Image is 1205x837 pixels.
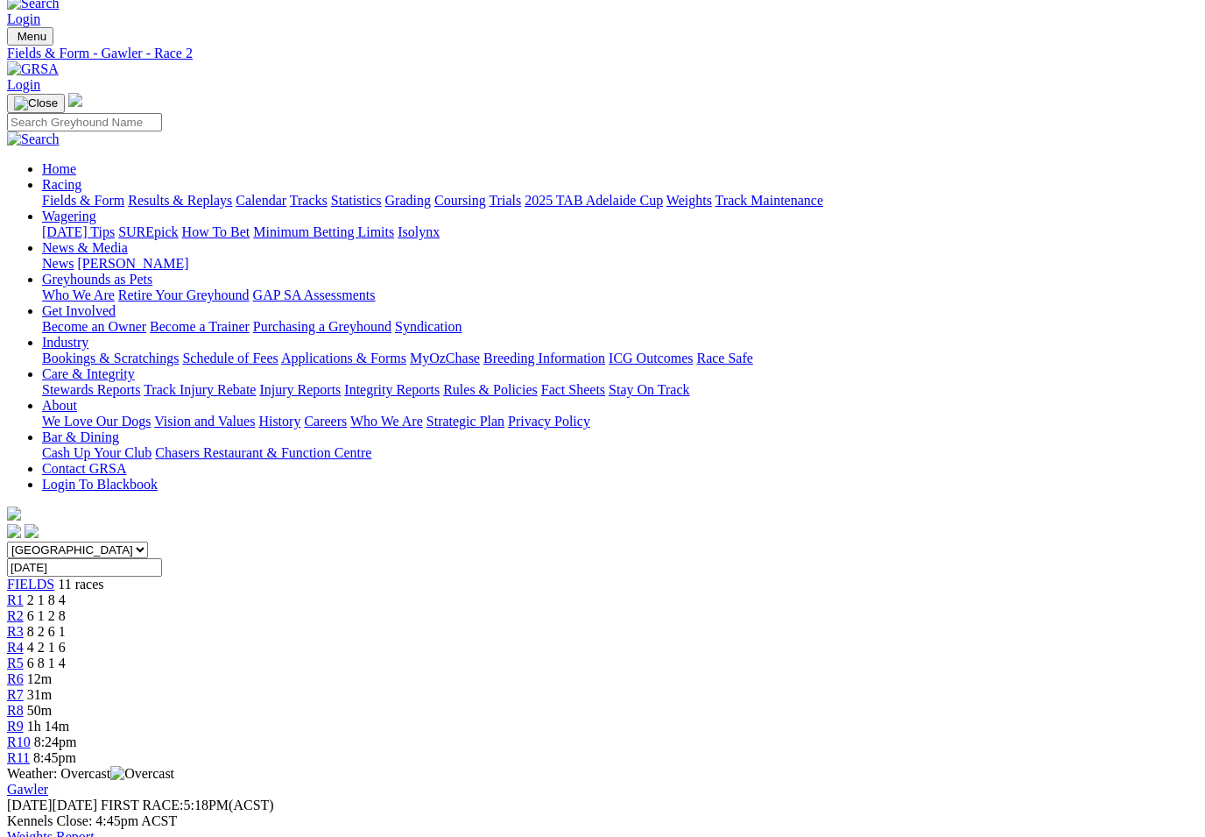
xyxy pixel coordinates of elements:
[7,782,48,797] a: Gawler
[42,256,1198,272] div: News & Media
[443,382,538,397] a: Rules & Policies
[27,624,66,639] span: 8 2 6 1
[253,224,394,239] a: Minimum Betting Limits
[344,382,440,397] a: Integrity Reports
[426,414,504,429] a: Strategic Plan
[155,445,371,460] a: Chasers Restaurant & Function Centre
[34,734,77,749] span: 8:24pm
[7,27,53,46] button: Toggle navigation
[42,335,88,350] a: Industry
[609,351,693,365] a: ICG Outcomes
[42,193,124,208] a: Fields & Form
[42,224,115,239] a: [DATE] Tips
[42,351,1198,366] div: Industry
[304,414,347,429] a: Careers
[331,193,382,208] a: Statistics
[118,287,250,302] a: Retire Your Greyhound
[14,96,58,110] img: Close
[7,624,24,639] a: R3
[489,193,521,208] a: Trials
[7,592,24,607] a: R1
[42,366,135,381] a: Care & Integrity
[7,61,59,77] img: GRSA
[7,113,162,131] input: Search
[42,209,96,223] a: Wagering
[27,592,66,607] span: 2 1 8 4
[258,414,300,429] a: History
[395,319,462,334] a: Syndication
[434,193,486,208] a: Coursing
[42,256,74,271] a: News
[144,382,256,397] a: Track Injury Rebate
[42,445,152,460] a: Cash Up Your Club
[42,161,76,176] a: Home
[42,287,1198,303] div: Greyhounds as Pets
[7,46,1198,61] a: Fields & Form - Gawler - Race 2
[42,414,151,429] a: We Love Our Dogs
[541,382,605,397] a: Fact Sheets
[27,671,52,686] span: 12m
[7,608,24,623] a: R2
[128,193,232,208] a: Results & Replays
[58,577,103,592] span: 11 races
[118,224,178,239] a: SUREpick
[42,461,126,476] a: Contact GRSA
[27,656,66,670] span: 6 8 1 4
[77,256,188,271] a: [PERSON_NAME]
[236,193,286,208] a: Calendar
[7,524,21,538] img: facebook.svg
[696,351,752,365] a: Race Safe
[7,77,40,92] a: Login
[7,798,97,812] span: [DATE]
[7,687,24,702] a: R7
[290,193,328,208] a: Tracks
[7,719,24,734] a: R9
[42,287,115,302] a: Who We Are
[42,477,158,492] a: Login To Blackbook
[42,177,81,192] a: Racing
[110,766,174,782] img: Overcast
[42,382,1198,398] div: Care & Integrity
[27,687,52,702] span: 31m
[666,193,712,208] a: Weights
[42,429,119,444] a: Bar & Dining
[281,351,406,365] a: Applications & Forms
[7,798,53,812] span: [DATE]
[27,640,66,655] span: 4 2 1 6
[398,224,440,239] a: Isolynx
[259,382,341,397] a: Injury Reports
[7,577,54,592] a: FIELDS
[7,766,174,781] span: Weather: Overcast
[483,351,605,365] a: Breeding Information
[42,193,1198,209] div: Racing
[7,640,24,655] a: R4
[508,414,590,429] a: Privacy Policy
[525,193,663,208] a: 2025 TAB Adelaide Cup
[42,272,152,287] a: Greyhounds as Pets
[7,131,60,147] img: Search
[7,813,1198,829] div: Kennels Close: 4:45pm ACST
[7,507,21,521] img: logo-grsa-white.png
[42,319,146,334] a: Become an Owner
[7,671,24,686] a: R6
[18,30,46,43] span: Menu
[42,351,179,365] a: Bookings & Scratchings
[7,703,24,718] a: R8
[33,750,76,765] span: 8:45pm
[42,319,1198,335] div: Get Involved
[27,703,52,718] span: 50m
[7,558,162,577] input: Select date
[42,414,1198,429] div: About
[101,798,274,812] span: 5:18PM(ACST)
[7,750,30,765] a: R11
[25,524,39,538] img: twitter.svg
